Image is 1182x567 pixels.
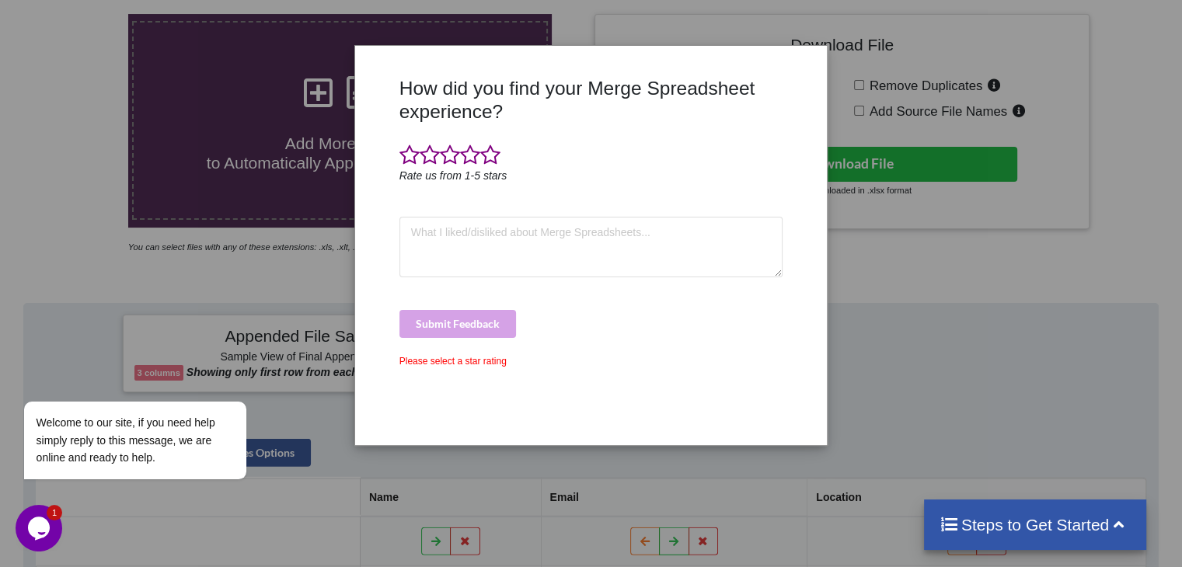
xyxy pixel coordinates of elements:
iframe: chat widget [16,261,295,497]
div: Please select a star rating [399,354,783,368]
iframe: chat widget [16,505,65,551]
h3: How did you find your Merge Spreadsheet experience? [399,77,783,123]
i: Rate us from 1-5 stars [399,169,507,182]
h4: Steps to Get Started [940,515,1131,534]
